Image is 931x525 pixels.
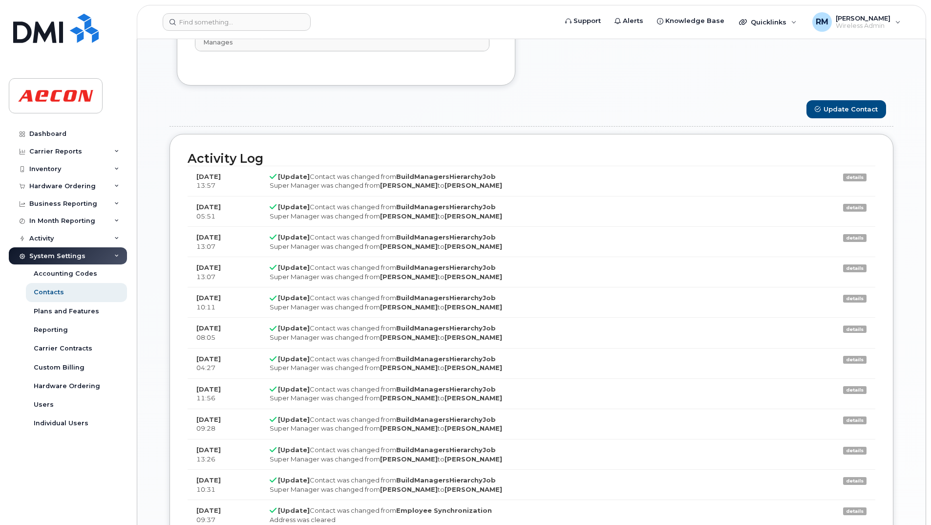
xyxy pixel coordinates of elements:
div: Quicklinks [732,12,804,32]
button: Update Contact [806,100,886,118]
strong: [DATE] [196,355,221,363]
strong: [Update] [278,233,310,241]
strong: [DATE] [196,324,221,332]
strong: [DATE] [196,476,221,484]
strong: BuildManagersHierarchyJob [396,324,496,332]
strong: [Update] [278,203,310,211]
strong: [PERSON_NAME] [444,303,502,311]
span: 13:07 [196,273,215,281]
strong: [DATE] [196,294,221,302]
div: Address was cleared [270,515,806,525]
strong: [PERSON_NAME] [380,424,438,432]
div: Super Manager was changed from to [270,455,806,464]
strong: [PERSON_NAME] [444,455,502,463]
a: details [843,174,867,181]
td: Contact was changed from [261,166,815,196]
span: 05:51 [196,212,215,220]
td: Contact was changed from [261,439,815,469]
span: Quicklinks [751,18,786,26]
strong: [Update] [278,173,310,180]
strong: BuildManagersHierarchyJob [396,173,496,180]
a: details [843,507,867,515]
strong: [DATE] [196,385,221,393]
span: [PERSON_NAME] [836,14,890,22]
span: 08:05 [196,333,215,341]
a: details [843,356,867,364]
a: details [843,447,867,455]
strong: BuildManagersHierarchyJob [396,294,496,302]
span: 13:57 [196,181,215,189]
strong: [PERSON_NAME] [380,212,438,220]
div: Super Manager was changed from to [270,363,806,372]
td: Contact was changed from [261,348,815,378]
div: Super Manager was changed from to [270,181,806,190]
a: details [843,264,867,272]
strong: [DATE] [196,506,221,514]
strong: [PERSON_NAME] [444,485,502,493]
strong: BuildManagersHierarchyJob [396,416,496,423]
strong: [PERSON_NAME] [444,212,502,220]
strong: [DATE] [196,203,221,211]
td: Contact was changed from [261,378,815,409]
div: Super Manager was changed from to [270,212,806,221]
div: Super Manager was changed from to [270,242,806,251]
span: 09:28 [196,424,215,432]
span: Alerts [623,16,643,26]
span: 13:26 [196,455,215,463]
span: Wireless Admin [836,22,890,30]
strong: [PERSON_NAME] [444,181,502,189]
strong: BuildManagersHierarchyJob [396,446,496,454]
strong: [PERSON_NAME] [444,273,502,281]
td: Contact was changed from [261,226,815,257]
span: 10:11 [196,303,215,311]
strong: BuildManagersHierarchyJob [396,385,496,393]
span: 09:37 [196,516,215,524]
strong: [PERSON_NAME] [444,424,502,432]
span: Support [573,16,601,26]
a: Support [558,11,608,31]
strong: [Update] [278,294,310,302]
strong: [PERSON_NAME] [444,242,502,250]
strong: [PERSON_NAME] [444,333,502,341]
strong: [DATE] [196,233,221,241]
strong: BuildManagersHierarchyJob [396,203,496,211]
span: RM [816,16,828,28]
strong: [PERSON_NAME] [380,303,438,311]
strong: [PERSON_NAME] [380,394,438,402]
strong: [Update] [278,385,310,393]
strong: BuildManagersHierarchyJob [396,263,496,271]
span: 13:07 [196,242,215,250]
div: Super Manager was changed from to [270,394,806,403]
td: Contact was changed from [261,469,815,500]
strong: [PERSON_NAME] [380,273,438,281]
strong: [DATE] [196,263,221,271]
a: details [843,416,867,424]
strong: [Update] [278,506,310,514]
strong: [Update] [278,416,310,423]
span: Knowledge Base [665,16,724,26]
td: Contact was changed from [261,317,815,348]
a: details [843,204,867,212]
div: Rajesh Matta [805,12,908,32]
strong: [PERSON_NAME] [380,333,438,341]
span: 10:31 [196,485,215,493]
strong: [Update] [278,446,310,454]
strong: [Update] [278,324,310,332]
strong: [PERSON_NAME] [444,394,502,402]
div: Super Manager was changed from to [270,272,806,282]
td: Contact was changed from [261,287,815,317]
span: 11:56 [196,394,215,402]
div: Super Manager was changed from to [270,303,806,312]
strong: BuildManagersHierarchyJob [396,476,496,484]
td: Contact was changed from [261,257,815,287]
h2: Activity Log [188,152,875,166]
strong: [Update] [278,355,310,363]
div: Super Manager was changed from to [270,333,806,342]
strong: Employee Synchronization [396,506,492,514]
strong: BuildManagersHierarchyJob [396,355,496,363]
strong: [PERSON_NAME] [380,485,438,493]
td: Contact was changed from [261,196,815,226]
strong: [Update] [278,476,310,484]
input: Find something... [163,13,311,31]
strong: [PERSON_NAME] [444,364,502,372]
